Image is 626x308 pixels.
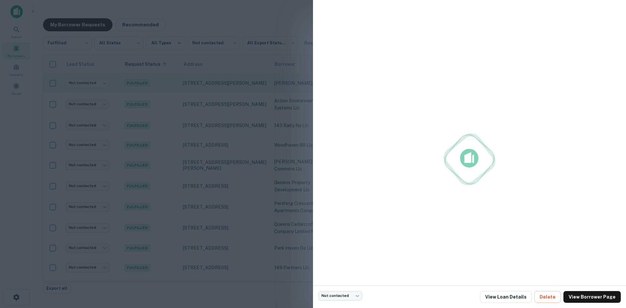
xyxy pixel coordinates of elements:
[593,256,626,287] iframe: Chat Widget
[480,291,532,303] a: View Loan Details
[534,291,561,303] button: Delete
[318,291,362,301] div: Not contacted
[563,291,621,303] a: View Borrower Page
